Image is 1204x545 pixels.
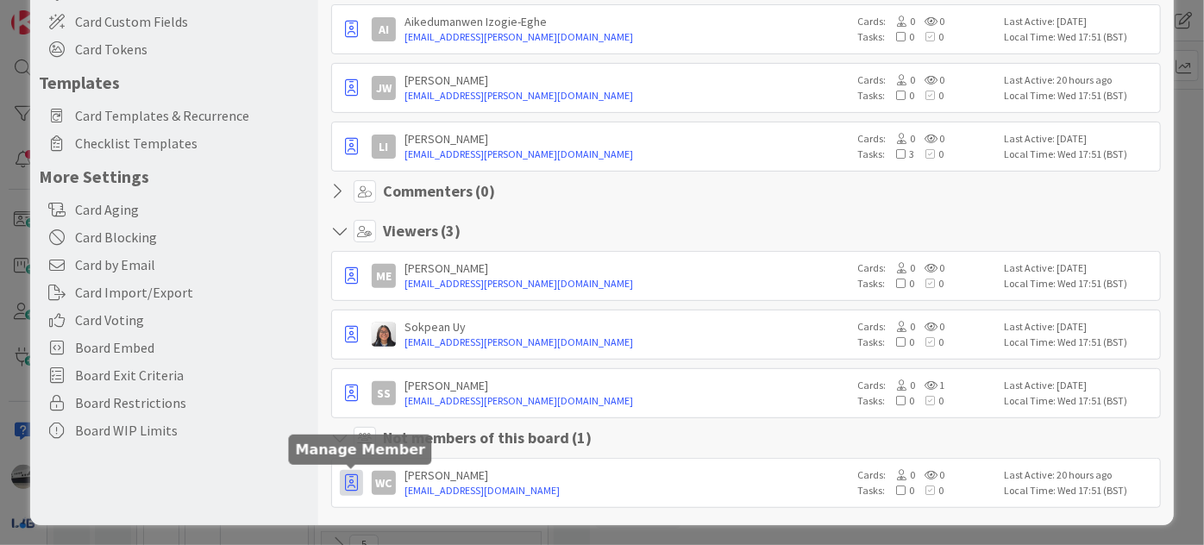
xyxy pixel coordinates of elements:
[915,73,944,86] span: 0
[914,394,944,407] span: 0
[404,260,849,276] div: [PERSON_NAME]
[75,310,310,330] span: Card Voting
[914,277,944,290] span: 0
[857,319,995,335] div: Cards:
[1004,14,1155,29] div: Last Active: [DATE]
[404,335,849,350] a: [EMAIL_ADDRESS][PERSON_NAME][DOMAIN_NAME]
[914,147,944,160] span: 0
[39,72,310,93] h5: Templates
[75,365,310,385] span: Board Exit Criteria
[1004,147,1155,162] div: Local Time: Wed 17:51 (BST)
[885,89,914,102] span: 0
[30,196,318,223] div: Card Aging
[404,131,849,147] div: [PERSON_NAME]
[372,76,396,100] div: JW
[1004,319,1155,335] div: Last Active: [DATE]
[441,221,461,241] span: ( 3 )
[383,429,592,448] h4: Not members of this board
[915,261,944,274] span: 0
[914,89,944,102] span: 0
[915,15,944,28] span: 0
[885,147,914,160] span: 3
[1004,467,1155,483] div: Last Active: 20 hours ago
[886,468,915,481] span: 0
[857,29,995,45] div: Tasks:
[914,484,944,497] span: 0
[75,105,310,126] span: Card Templates & Recurrence
[1004,88,1155,103] div: Local Time: Wed 17:51 (BST)
[886,15,915,28] span: 0
[404,147,849,162] a: [EMAIL_ADDRESS][PERSON_NAME][DOMAIN_NAME]
[915,320,944,333] span: 0
[383,182,495,201] h4: Commenters
[857,467,995,483] div: Cards:
[372,135,396,159] div: LI
[1004,393,1155,409] div: Local Time: Wed 17:51 (BST)
[857,14,995,29] div: Cards:
[404,14,849,29] div: Aikedumanwen Izogie-Eghe
[404,276,849,291] a: [EMAIL_ADDRESS][PERSON_NAME][DOMAIN_NAME]
[1004,335,1155,350] div: Local Time: Wed 17:51 (BST)
[886,261,915,274] span: 0
[857,88,995,103] div: Tasks:
[39,166,310,187] h5: More Settings
[404,88,849,103] a: [EMAIL_ADDRESS][PERSON_NAME][DOMAIN_NAME]
[404,319,849,335] div: Sokpean Uy
[372,323,396,347] img: SU
[404,393,849,409] a: [EMAIL_ADDRESS][PERSON_NAME][DOMAIN_NAME]
[1004,483,1155,498] div: Local Time: Wed 17:51 (BST)
[914,30,944,43] span: 0
[857,335,995,350] div: Tasks:
[404,378,849,393] div: [PERSON_NAME]
[475,181,495,201] span: ( 0 )
[1004,131,1155,147] div: Last Active: [DATE]
[1004,260,1155,276] div: Last Active: [DATE]
[886,379,915,392] span: 0
[404,29,849,45] a: [EMAIL_ADDRESS][PERSON_NAME][DOMAIN_NAME]
[886,132,915,145] span: 0
[914,335,944,348] span: 0
[296,442,425,458] h5: Manage Member
[372,471,396,495] div: WC
[372,264,396,288] div: ME
[885,484,914,497] span: 0
[372,17,396,41] div: AI
[383,222,461,241] h4: Viewers
[857,147,995,162] div: Tasks:
[30,223,318,251] div: Card Blocking
[886,73,915,86] span: 0
[885,277,914,290] span: 0
[857,131,995,147] div: Cards:
[75,11,310,32] span: Card Custom Fields
[857,393,995,409] div: Tasks:
[886,320,915,333] span: 0
[1004,276,1155,291] div: Local Time: Wed 17:51 (BST)
[885,394,914,407] span: 0
[30,279,318,306] div: Card Import/Export
[1004,72,1155,88] div: Last Active: 20 hours ago
[30,417,318,444] div: Board WIP Limits
[75,133,310,153] span: Checklist Templates
[885,30,914,43] span: 0
[885,335,914,348] span: 0
[857,276,995,291] div: Tasks:
[75,254,310,275] span: Card by Email
[915,379,944,392] span: 1
[404,467,849,483] div: [PERSON_NAME]
[1004,29,1155,45] div: Local Time: Wed 17:51 (BST)
[1004,378,1155,393] div: Last Active: [DATE]
[372,381,396,405] div: SS
[404,483,849,498] a: [EMAIL_ADDRESS][DOMAIN_NAME]
[915,132,944,145] span: 0
[75,39,310,60] span: Card Tokens
[75,392,310,413] span: Board Restrictions
[75,337,310,358] span: Board Embed
[857,483,995,498] div: Tasks:
[857,260,995,276] div: Cards:
[404,72,849,88] div: [PERSON_NAME]
[915,468,944,481] span: 0
[857,72,995,88] div: Cards:
[857,378,995,393] div: Cards:
[572,428,592,448] span: ( 1 )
